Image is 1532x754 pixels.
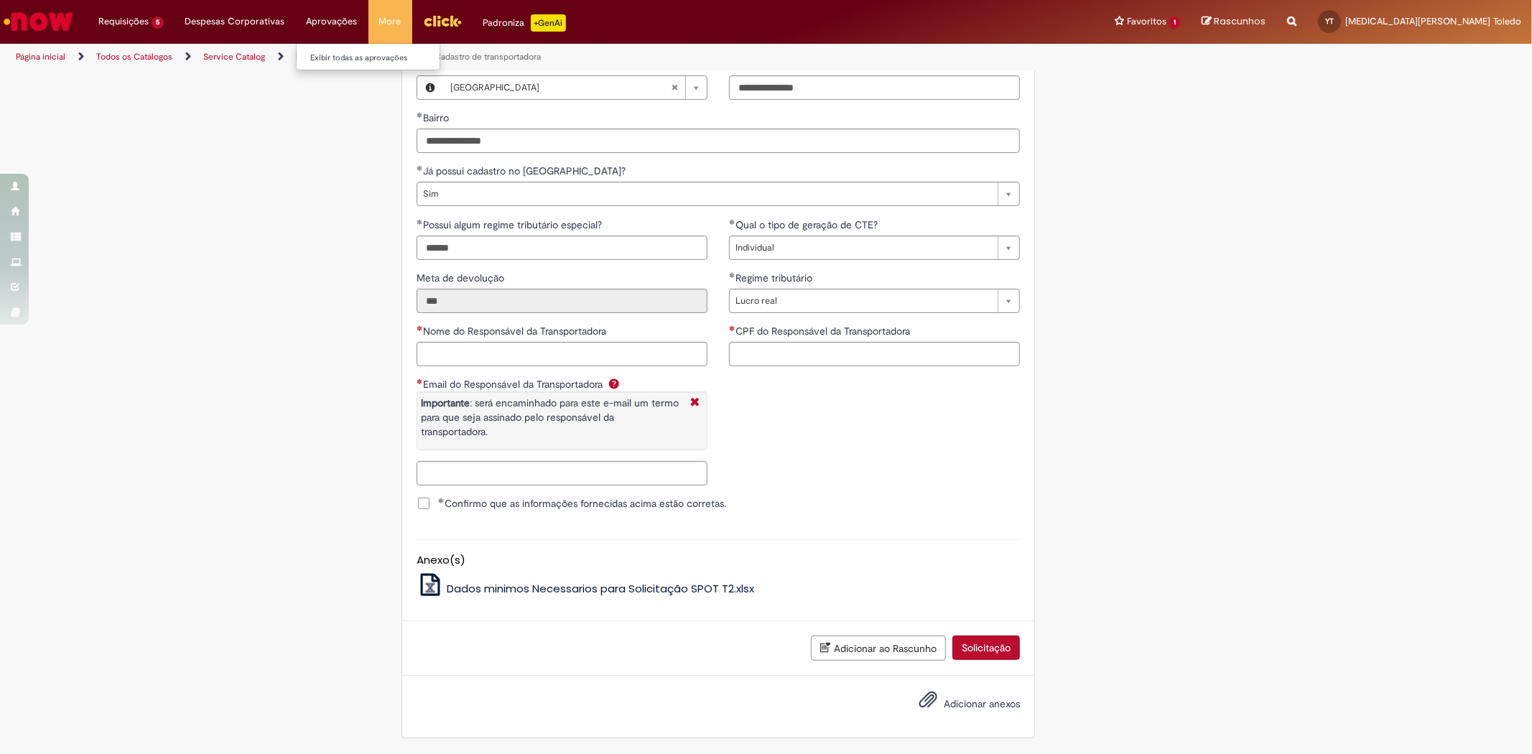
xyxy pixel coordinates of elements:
[417,461,707,485] input: Email do Responsável da Transportadora
[729,272,735,278] span: Obrigatório Preenchido
[447,581,754,596] span: Dados minimos Necessarios para Solicitação SPOT T2.xlsx
[605,378,623,389] span: Ajuda para Email do Responsável da Transportadora
[531,14,566,32] p: +GenAi
[729,75,1020,100] input: Endereço
[1214,14,1266,28] span: Rascunhos
[96,51,172,62] a: Todos os Catálogos
[423,111,452,124] span: Bairro
[735,236,990,259] span: Individual
[735,271,815,284] span: Regime tributário
[423,218,605,231] span: Possui algum regime tributário especial?
[421,396,683,439] p: : será encaminhado para este e-mail um termo para que seja assinado pelo responsável da transport...
[729,325,735,331] span: Necessários
[664,76,685,99] abbr: Limpar campo Cidade - UF
[417,76,443,99] button: Cidade - UF, Visualizar este registro PETROPOLIS
[417,271,507,284] span: Somente leitura - Meta de devolução
[417,289,707,313] input: Meta de devolução
[417,325,423,331] span: Necessários
[435,51,541,62] a: Cadastro de transportadora
[307,14,358,29] span: Aprovações
[735,325,913,338] span: CPF do Responsável da Transportadora
[11,44,1011,70] ul: Trilhas de página
[450,76,671,99] span: [GEOGRAPHIC_DATA]
[417,219,423,225] span: Obrigatório Preenchido
[417,271,507,285] label: Somente leitura - Meta de devolução
[735,218,881,231] span: Qual o tipo de geração de CTE?
[423,10,462,32] img: click_logo_yellow_360x200.png
[421,396,470,409] strong: Importante
[417,342,707,366] input: Nome do Responsável da Transportadora
[915,686,941,720] button: Adicionar anexos
[98,14,149,29] span: Requisições
[483,14,566,32] div: Padroniza
[296,43,440,70] ul: Aprovações
[1,7,75,36] img: ServiceNow
[811,636,946,661] button: Adicionar ao Rascunho
[952,636,1020,660] button: Solicitação
[423,182,990,205] span: Sim
[423,378,605,391] span: Email do Responsável da Transportadora
[944,697,1020,710] span: Adicionar anexos
[1169,17,1180,29] span: 1
[417,554,1020,567] h5: Anexo(s)
[729,219,735,225] span: Obrigatório Preenchido
[16,51,65,62] a: Página inicial
[417,378,423,384] span: Necessários
[417,236,707,260] input: Possui algum regime tributário especial?
[1345,15,1521,27] span: [MEDICAL_DATA][PERSON_NAME] Toledo
[417,129,1020,153] input: Bairro
[379,14,401,29] span: More
[1325,17,1334,26] span: YT
[687,396,703,411] i: Fechar More information Por question_email_responsavel
[417,112,423,118] span: Obrigatório Preenchido
[438,498,445,503] span: Obrigatório Preenchido
[735,289,990,312] span: Lucro real
[1127,14,1166,29] span: Favoritos
[417,581,754,596] a: Dados minimos Necessarios para Solicitação SPOT T2.xlsx
[443,76,707,99] a: [GEOGRAPHIC_DATA]Limpar campo Cidade - UF
[1202,15,1266,29] a: Rascunhos
[185,14,285,29] span: Despesas Corporativas
[152,17,164,29] span: 5
[297,50,455,66] a: Exibir todas as aprovações
[203,51,265,62] a: Service Catalog
[423,325,609,338] span: Nome do Responsável da Transportadora
[423,164,628,177] span: Já possui cadastro no [GEOGRAPHIC_DATA]?
[417,165,423,171] span: Obrigatório Preenchido
[729,342,1020,366] input: CPF do Responsável da Transportadora
[438,496,726,511] span: Confirmo que as informações fornecidas acima estão corretas.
